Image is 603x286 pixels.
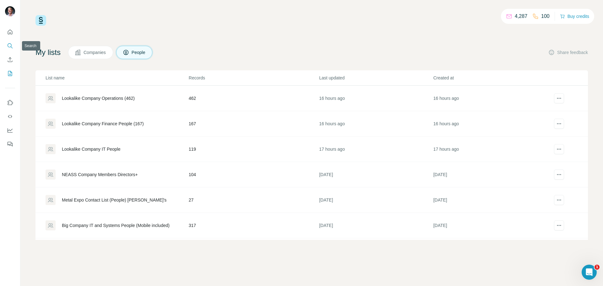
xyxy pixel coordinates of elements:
[319,111,433,137] td: 16 hours ago
[541,13,550,20] p: 100
[62,95,135,101] div: Lookalike Company Operations (462)
[62,171,138,178] div: NEASS Company Members Directors+
[554,220,564,230] button: actions
[560,12,589,21] button: Buy credits
[35,47,61,57] h4: My lists
[319,187,433,213] td: [DATE]
[5,97,15,108] button: Use Surfe on LinkedIn
[62,121,144,127] div: Lookalike Company Finance People (167)
[62,197,166,203] div: Metal Expo Contact List (People) [PERSON_NAME]'s
[5,40,15,51] button: Search
[515,13,527,20] p: 4,287
[188,86,319,111] td: 462
[433,75,547,81] p: Created at
[62,146,121,152] div: Lookalike Company IT People
[188,187,319,213] td: 27
[554,170,564,180] button: actions
[5,6,15,16] img: Avatar
[433,111,547,137] td: 16 hours ago
[433,86,547,111] td: 16 hours ago
[5,54,15,65] button: Enrich CSV
[433,213,547,238] td: [DATE]
[188,111,319,137] td: 167
[319,213,433,238] td: [DATE]
[433,238,547,264] td: [DATE]
[582,265,597,280] iframe: Intercom live chat
[433,187,547,213] td: [DATE]
[433,162,547,187] td: [DATE]
[548,49,588,56] button: Share feedback
[595,265,600,270] span: 1
[5,68,15,79] button: My lists
[5,138,15,150] button: Feedback
[319,137,433,162] td: 17 hours ago
[319,238,433,264] td: [DATE]
[132,49,146,56] span: People
[62,222,170,229] div: Big Company IT and Systems People (Mobile included)
[189,75,318,81] p: Records
[554,119,564,129] button: actions
[188,213,319,238] td: 317
[554,195,564,205] button: actions
[5,26,15,38] button: Quick start
[84,49,106,56] span: Companies
[554,144,564,154] button: actions
[319,162,433,187] td: [DATE]
[5,111,15,122] button: Use Surfe API
[554,93,564,103] button: actions
[188,238,319,264] td: 254
[433,137,547,162] td: 17 hours ago
[319,75,432,81] p: Last updated
[188,162,319,187] td: 104
[319,86,433,111] td: 16 hours ago
[188,137,319,162] td: 119
[46,75,188,81] p: List name
[35,15,46,26] img: Surfe Logo
[5,125,15,136] button: Dashboard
